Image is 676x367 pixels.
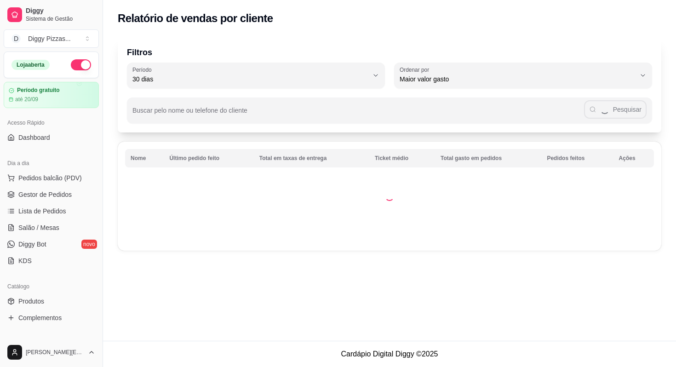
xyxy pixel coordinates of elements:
span: 30 dias [132,75,368,84]
a: Complementos [4,310,99,325]
span: Produtos [18,297,44,306]
button: Ordenar porMaior valor gasto [394,63,652,88]
span: [PERSON_NAME][EMAIL_ADDRESS][DOMAIN_NAME] [26,349,84,356]
div: Dia a dia [4,156,99,171]
button: Período30 dias [127,63,385,88]
a: Salão / Mesas [4,220,99,235]
a: DiggySistema de Gestão [4,4,99,26]
span: Complementos [18,313,62,322]
a: Gestor de Pedidos [4,187,99,202]
a: Diggy Botnovo [4,237,99,252]
span: Gestor de Pedidos [18,190,72,199]
footer: Cardápio Digital Diggy © 2025 [103,341,676,367]
span: Dashboard [18,133,50,142]
button: Pedidos balcão (PDV) [4,171,99,185]
div: Acesso Rápido [4,115,99,130]
span: Pedidos balcão (PDV) [18,173,82,183]
div: Loading [385,192,394,201]
article: até 20/09 [15,96,38,103]
button: Alterar Status [71,59,91,70]
span: Sistema de Gestão [26,15,95,23]
span: Salão / Mesas [18,223,59,232]
span: D [11,34,21,43]
button: Select a team [4,29,99,48]
div: Diggy Pizzas ... [28,34,71,43]
a: Dashboard [4,130,99,145]
span: Diggy Bot [18,240,46,249]
article: Período gratuito [17,87,60,94]
p: Filtros [127,46,652,59]
label: Ordenar por [400,66,432,74]
button: [PERSON_NAME][EMAIL_ADDRESS][DOMAIN_NAME] [4,341,99,363]
a: KDS [4,253,99,268]
span: Diggy [26,7,95,15]
span: Maior valor gasto [400,75,636,84]
a: Lista de Pedidos [4,204,99,218]
a: Período gratuitoaté 20/09 [4,82,99,108]
div: Loja aberta [11,60,50,70]
input: Buscar pelo nome ou telefone do cliente [132,109,584,119]
a: Produtos [4,294,99,309]
div: Catálogo [4,279,99,294]
h2: Relatório de vendas por cliente [118,11,273,26]
label: Período [132,66,155,74]
span: Lista de Pedidos [18,206,66,216]
span: KDS [18,256,32,265]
